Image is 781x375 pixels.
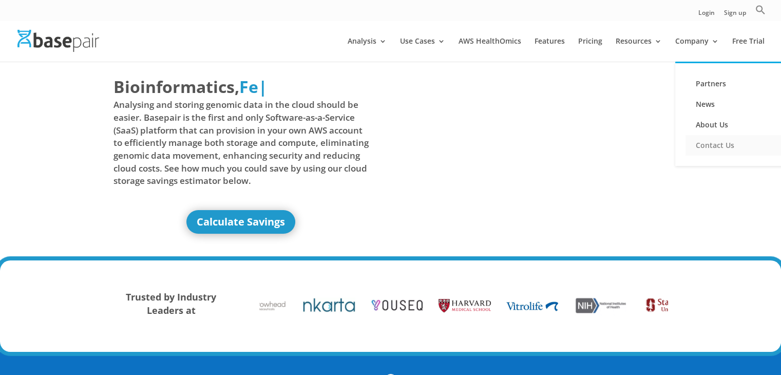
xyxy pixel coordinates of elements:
[755,5,766,21] a: Search Icon Link
[239,76,258,98] span: Fe
[186,210,295,234] a: Calculate Savings
[17,30,99,52] img: Basepair
[675,38,719,62] a: Company
[400,38,445,62] a: Use Cases
[535,38,565,62] a: Features
[113,99,369,187] span: Analysing and storing genomic data in the cloud should be easier. Basepair is the first and only ...
[113,75,239,99] span: Bioinformatics,
[348,38,387,62] a: Analysis
[698,10,715,21] a: Login
[724,10,746,21] a: Sign up
[398,75,654,219] iframe: Basepair - NGS Analysis Simplified
[755,5,766,15] svg: Search
[459,38,521,62] a: AWS HealthOmics
[258,76,268,98] span: |
[616,38,662,62] a: Resources
[126,291,216,316] strong: Trusted by Industry Leaders at
[584,302,769,363] iframe: Drift Widget Chat Controller
[732,38,765,62] a: Free Trial
[578,38,602,62] a: Pricing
